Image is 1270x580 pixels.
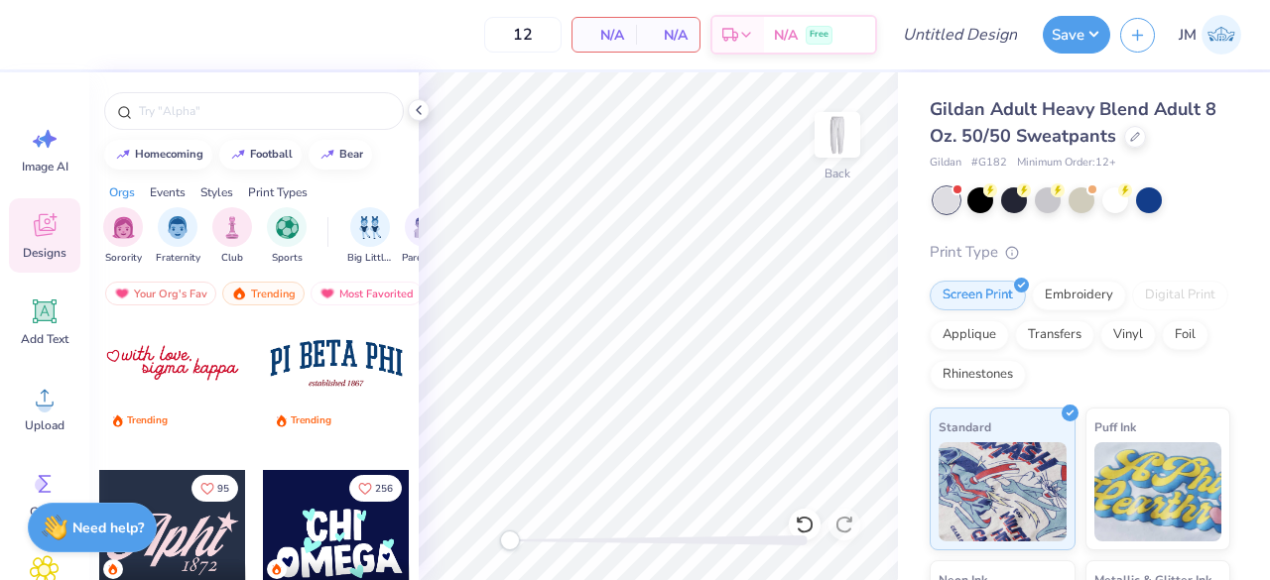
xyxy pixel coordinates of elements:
[774,25,798,46] span: N/A
[25,417,64,433] span: Upload
[23,245,66,261] span: Designs
[1100,320,1156,350] div: Vinyl
[500,530,520,550] div: Accessibility label
[248,183,308,201] div: Print Types
[267,207,307,266] button: filter button
[402,207,447,266] button: filter button
[1015,320,1094,350] div: Transfers
[930,97,1216,148] span: Gildan Adult Heavy Blend Adult 8 Oz. 50/50 Sweatpants
[402,207,447,266] div: filter for Parent's Weekend
[105,251,142,266] span: Sorority
[1094,442,1222,541] img: Puff Ink
[1202,15,1241,55] img: Joshua Mata
[971,155,1007,172] span: # G182
[414,216,437,239] img: Parent's Weekend Image
[347,207,393,266] div: filter for Big Little Reveal
[105,282,216,305] div: Your Org's Fav
[1043,16,1110,54] button: Save
[22,159,68,174] span: Image AI
[137,101,391,121] input: Try "Alpha"
[104,140,212,170] button: homecoming
[818,115,857,155] img: Back
[212,207,252,266] button: filter button
[230,149,246,161] img: trend_line.gif
[156,207,200,266] button: filter button
[347,251,393,266] span: Big Little Reveal
[72,519,144,537] strong: Need help?
[347,207,393,266] button: filter button
[267,207,307,266] div: filter for Sports
[825,165,850,182] div: Back
[167,216,189,239] img: Fraternity Image
[930,155,961,172] span: Gildan
[250,149,293,160] div: football
[221,251,243,266] span: Club
[311,282,423,305] div: Most Favorited
[103,207,143,266] button: filter button
[156,207,200,266] div: filter for Fraternity
[103,207,143,266] div: filter for Sorority
[939,442,1067,541] img: Standard
[319,149,335,161] img: trend_line.gif
[221,216,243,239] img: Club Image
[1094,416,1136,437] span: Puff Ink
[272,251,303,266] span: Sports
[309,140,372,170] button: bear
[135,149,203,160] div: homecoming
[402,251,447,266] span: Parent's Weekend
[939,416,991,437] span: Standard
[200,183,233,201] div: Styles
[359,216,381,239] img: Big Little Reveal Image
[109,183,135,201] div: Orgs
[219,140,302,170] button: football
[319,287,335,300] img: most_fav.gif
[930,320,1009,350] div: Applique
[810,28,828,42] span: Free
[1017,155,1116,172] span: Minimum Order: 12 +
[212,207,252,266] div: filter for Club
[150,183,186,201] div: Events
[114,287,130,300] img: most_fav.gif
[930,281,1026,310] div: Screen Print
[930,360,1026,390] div: Rhinestones
[1162,320,1208,350] div: Foil
[112,216,135,239] img: Sorority Image
[1032,281,1126,310] div: Embroidery
[1179,24,1197,47] span: JM
[276,216,299,239] img: Sports Image
[339,149,363,160] div: bear
[21,331,68,347] span: Add Text
[156,251,200,266] span: Fraternity
[115,149,131,161] img: trend_line.gif
[484,17,562,53] input: – –
[1132,281,1228,310] div: Digital Print
[584,25,624,46] span: N/A
[930,241,1230,264] div: Print Type
[887,15,1033,55] input: Untitled Design
[222,282,305,305] div: Trending
[648,25,688,46] span: N/A
[231,287,247,300] img: trending.gif
[1170,15,1250,55] a: JM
